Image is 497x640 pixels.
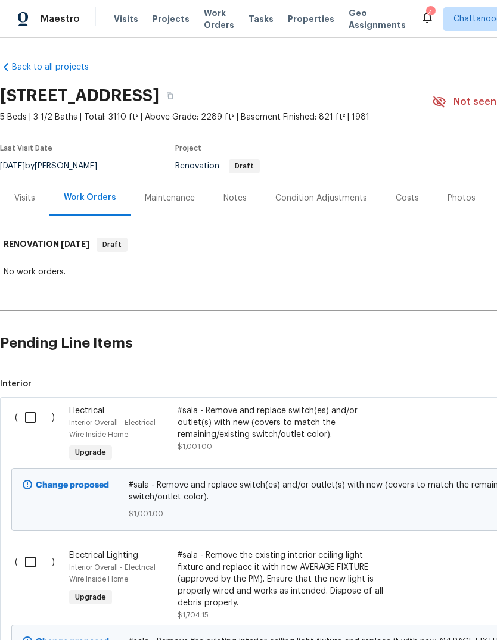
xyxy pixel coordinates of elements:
span: Upgrade [70,447,111,458]
span: Projects [153,13,190,25]
div: ( ) [11,401,66,468]
div: Photos [448,192,476,204]
button: Copy Address [159,85,181,107]
div: Work Orders [64,192,116,204]
span: Project [175,145,201,152]
span: Electrical [69,407,104,415]
span: Properties [288,13,334,25]
div: Maintenance [145,192,195,204]
b: Change proposed [36,481,109,489]
span: Tasks [248,15,274,23]
span: Electrical Lighting [69,551,138,560]
span: Interior Overall - Electrical Wire Inside Home [69,564,156,583]
span: Geo Assignments [349,7,406,31]
h6: RENOVATION [4,238,89,252]
span: Maestro [41,13,80,25]
span: Draft [230,163,259,170]
span: Draft [98,239,126,251]
span: $1,704.15 [178,611,209,619]
div: #sala - Remove the existing interior ceiling light fixture and replace it with new AVERAGE FIXTUR... [178,550,387,609]
span: $1,001.00 [178,443,212,450]
span: Visits [114,13,138,25]
span: [DATE] [61,240,89,248]
span: Interior Overall - Electrical Wire Inside Home [69,419,156,438]
div: Costs [396,192,419,204]
span: Upgrade [70,591,111,603]
div: Visits [14,192,35,204]
span: Renovation [175,162,260,170]
div: ( ) [11,546,66,625]
div: Condition Adjustments [275,192,367,204]
div: Notes [223,192,247,204]
div: 4 [426,7,434,19]
div: #sala - Remove and replace switch(es) and/or outlet(s) with new (covers to match the remaining/ex... [178,405,387,441]
span: Work Orders [204,7,234,31]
